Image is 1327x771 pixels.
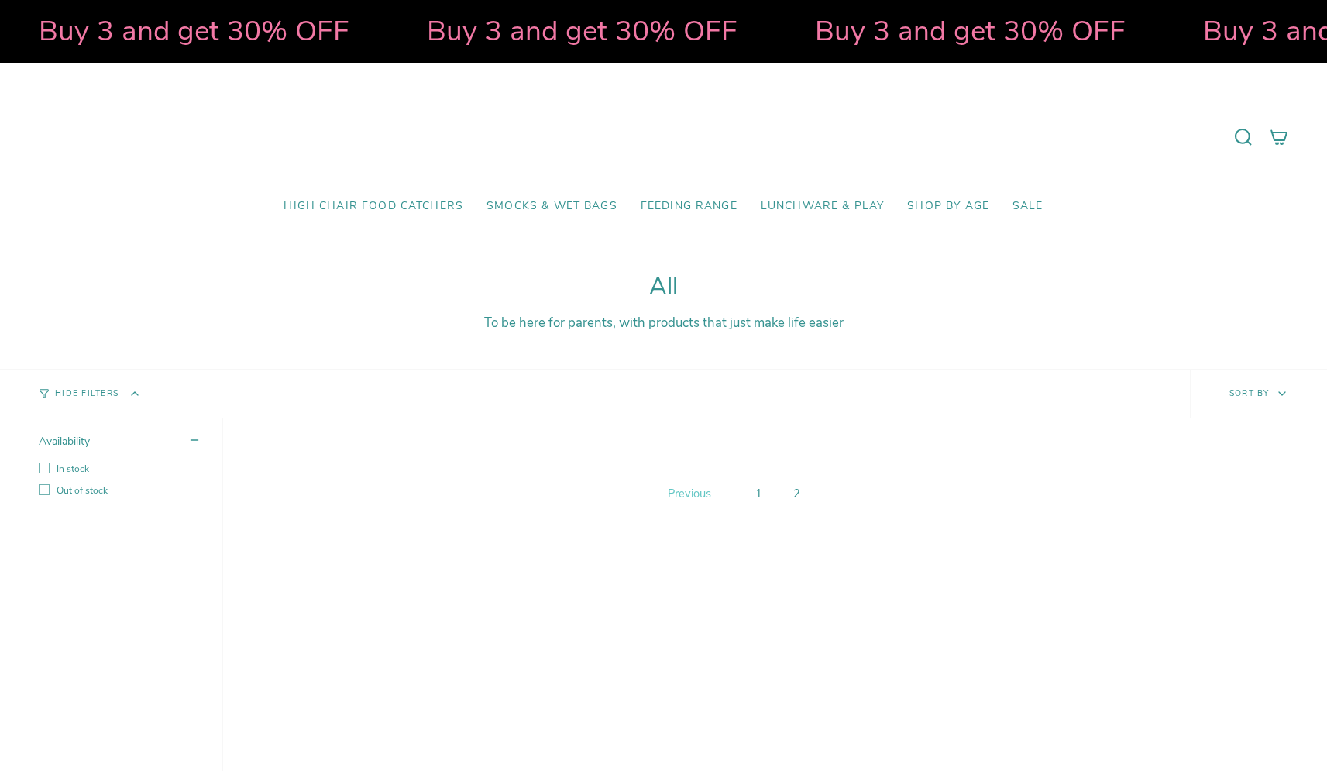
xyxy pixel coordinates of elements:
span: To be here for parents, with products that just make life easier [484,314,844,332]
a: SALE [1001,188,1055,225]
a: Smocks & Wet Bags [475,188,629,225]
span: Feeding Range [641,200,737,213]
span: Availability [39,434,90,449]
span: Smocks & Wet Bags [486,200,617,213]
span: Shop by Age [907,200,989,213]
strong: Buy 3 and get 30% OFF [38,12,349,50]
label: In stock [39,463,198,475]
label: Out of stock [39,484,198,497]
span: Sort by [1229,387,1270,399]
span: Lunchware & Play [761,200,884,213]
span: Previous [668,486,711,501]
strong: Buy 3 and get 30% OFF [814,12,1125,50]
h1: All [39,273,1288,301]
a: Lunchware & Play [749,188,896,225]
span: SALE [1012,200,1043,213]
a: Feeding Range [629,188,749,225]
button: Sort by [1190,370,1327,418]
span: Hide Filters [55,390,119,398]
a: Shop by Age [896,188,1001,225]
span: High Chair Food Catchers [284,200,463,213]
a: 1 [749,483,768,504]
a: High Chair Food Catchers [272,188,475,225]
a: Mumma’s Little Helpers [530,86,797,188]
strong: Buy 3 and get 30% OFF [426,12,737,50]
summary: Availability [39,434,198,453]
a: 2 [787,483,806,504]
a: Previous [664,482,715,505]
